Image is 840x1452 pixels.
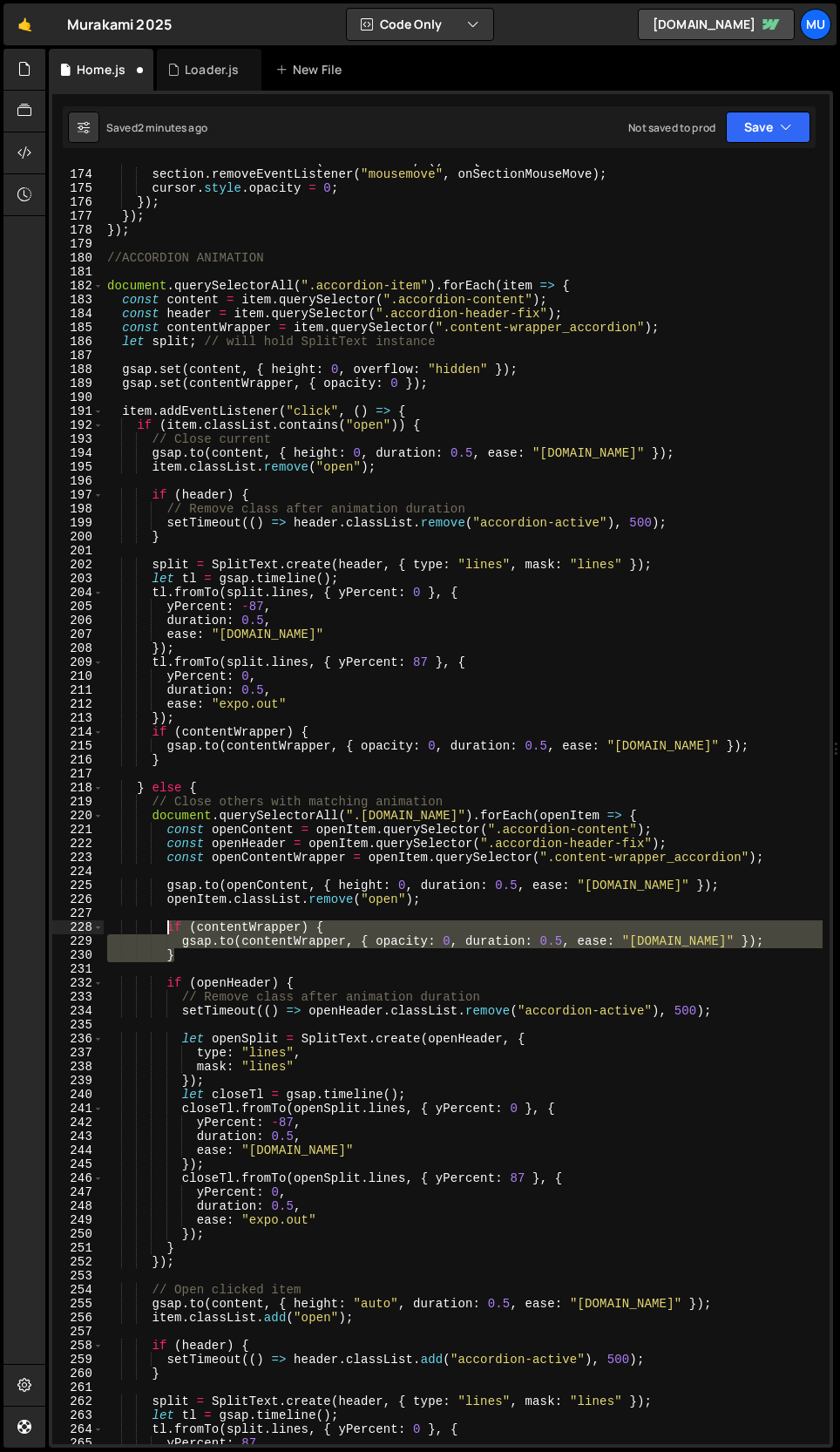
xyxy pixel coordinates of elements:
[52,948,104,962] div: 230
[52,237,104,251] div: 179
[52,181,104,195] div: 175
[52,1199,104,1213] div: 248
[52,1297,104,1311] div: 255
[52,488,104,502] div: 197
[52,753,104,767] div: 216
[52,446,104,460] div: 194
[52,1422,104,1436] div: 264
[52,1060,104,1074] div: 238
[52,418,104,432] div: 192
[52,1241,104,1255] div: 251
[52,1325,104,1339] div: 257
[52,223,104,237] div: 178
[52,683,104,697] div: 211
[52,293,104,307] div: 183
[52,195,104,209] div: 176
[52,934,104,948] div: 229
[52,892,104,906] div: 226
[52,307,104,321] div: 184
[52,349,104,363] div: 187
[52,962,104,976] div: 231
[52,1088,104,1102] div: 240
[52,809,104,823] div: 220
[52,1367,104,1381] div: 260
[52,1116,104,1130] div: 242
[52,851,104,865] div: 223
[52,1102,104,1116] div: 241
[275,61,349,78] div: New File
[52,1339,104,1353] div: 258
[52,920,104,934] div: 228
[52,655,104,669] div: 209
[52,976,104,990] div: 232
[52,879,104,892] div: 225
[52,1283,104,1297] div: 254
[52,265,104,279] div: 181
[52,1269,104,1283] div: 253
[726,112,810,143] button: Save
[52,1255,104,1269] div: 252
[52,1213,104,1227] div: 249
[52,1130,104,1143] div: 243
[52,335,104,349] div: 186
[52,669,104,683] div: 210
[52,502,104,516] div: 198
[347,9,493,40] button: Code Only
[52,1381,104,1394] div: 261
[52,460,104,474] div: 195
[52,739,104,753] div: 215
[52,530,104,544] div: 200
[52,906,104,920] div: 227
[52,474,104,488] div: 196
[52,697,104,711] div: 212
[3,3,46,45] a: 🤙
[52,321,104,335] div: 185
[52,1408,104,1422] div: 263
[52,1046,104,1060] div: 237
[52,432,104,446] div: 193
[67,14,172,35] div: Murakami 2025
[52,209,104,223] div: 177
[52,586,104,600] div: 204
[52,558,104,572] div: 202
[52,865,104,879] div: 224
[52,544,104,558] div: 201
[52,516,104,530] div: 199
[52,1353,104,1367] div: 259
[52,1004,104,1018] div: 234
[52,767,104,781] div: 217
[52,1394,104,1408] div: 262
[52,781,104,795] div: 218
[52,1171,104,1185] div: 246
[52,1143,104,1157] div: 244
[800,9,831,40] div: Mu
[628,120,715,135] div: Not saved to prod
[52,279,104,293] div: 182
[185,61,239,78] div: Loader.js
[52,725,104,739] div: 214
[52,600,104,614] div: 205
[52,628,104,641] div: 207
[52,572,104,586] div: 203
[52,1032,104,1046] div: 236
[138,120,207,135] div: 2 minutes ago
[52,1074,104,1088] div: 239
[52,990,104,1004] div: 233
[52,614,104,628] div: 206
[52,404,104,418] div: 191
[52,1185,104,1199] div: 247
[52,377,104,390] div: 189
[52,837,104,851] div: 222
[52,251,104,265] div: 180
[77,61,125,78] div: Home.js
[52,1311,104,1325] div: 256
[52,795,104,809] div: 219
[106,120,207,135] div: Saved
[52,1436,104,1450] div: 265
[52,1157,104,1171] div: 245
[52,363,104,377] div: 188
[52,823,104,837] div: 221
[52,167,104,181] div: 174
[52,390,104,404] div: 190
[52,641,104,655] div: 208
